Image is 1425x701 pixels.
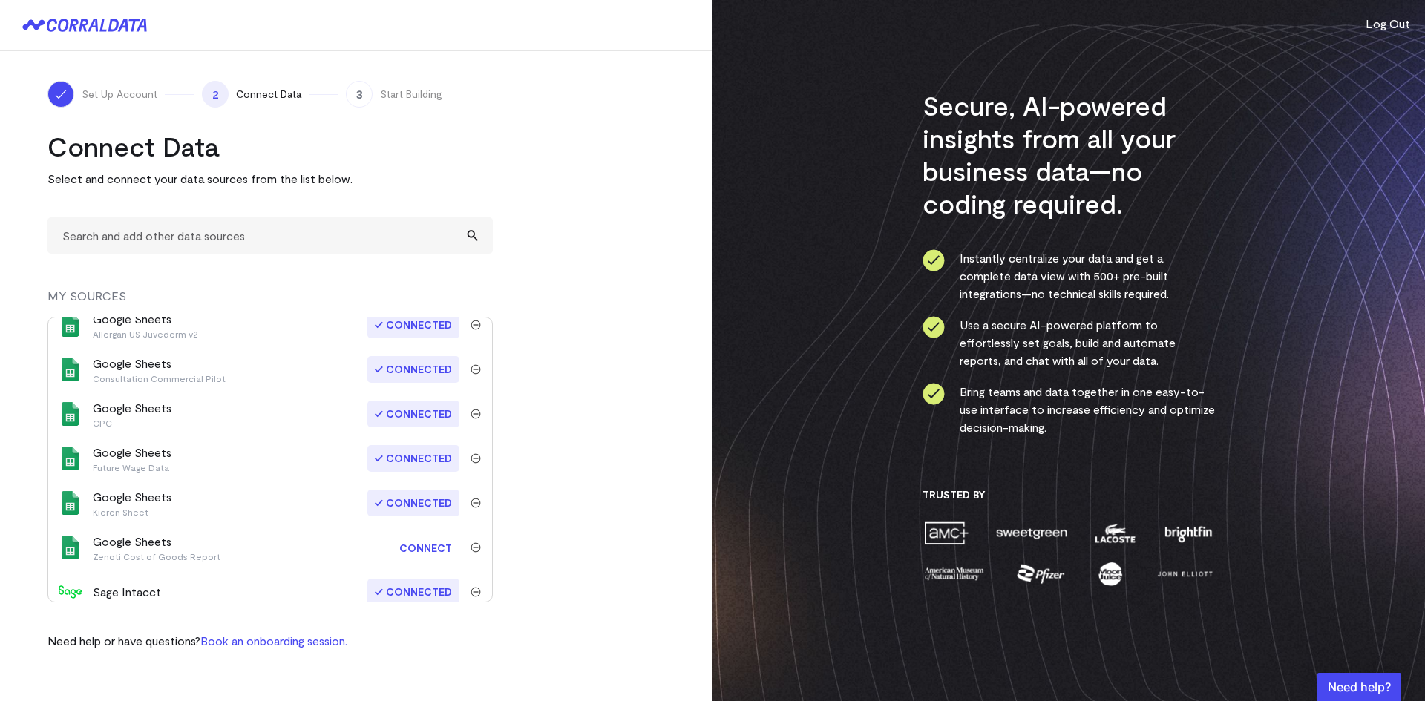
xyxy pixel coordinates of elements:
[93,355,226,384] div: Google Sheets
[59,491,82,515] img: google_sheets-5a4bad8e.svg
[1162,520,1215,546] img: brightfin-a251e171.png
[47,287,493,317] div: MY SOURCES
[923,316,1216,369] li: Use a secure AI-powered platform to effortlessly set goals, build and automate reports, and chat ...
[367,490,459,516] span: Connected
[93,444,171,473] div: Google Sheets
[59,536,82,559] img: google_sheets-5a4bad8e.svg
[923,249,945,271] img: ico-check-circle-4b19435c.svg
[236,87,301,102] span: Connect Data
[923,383,1216,436] li: Bring teams and data together in one easy-to-use interface to increase efficiency and optimize de...
[93,399,171,429] div: Google Sheets
[47,130,493,162] h2: Connect Data
[471,587,481,597] img: trash-40e54a27.svg
[93,583,161,601] div: Sage Intacct
[471,364,481,375] img: trash-40e54a27.svg
[1093,520,1137,546] img: lacoste-7a6b0538.png
[995,520,1069,546] img: sweetgreen-1d1fb32c.png
[59,313,82,337] img: google_sheets-5a4bad8e.svg
[1366,15,1410,33] button: Log Out
[47,217,493,254] input: Search and add other data sources
[93,550,220,562] p: Zenoti Cost of Goods Report
[59,402,82,426] img: google_sheets-5a4bad8e.svg
[59,358,82,381] img: google_sheets-5a4bad8e.svg
[367,579,459,605] span: Connected
[200,633,347,648] a: Book an onboarding session.
[93,417,171,429] p: CPC
[923,316,945,338] img: ico-check-circle-4b19435c.svg
[93,461,171,473] p: Future Wage Data
[367,401,459,427] span: Connected
[392,534,459,562] a: Connect
[82,87,157,102] span: Set Up Account
[47,632,347,650] p: Need help or have questions?
[367,356,459,383] span: Connected
[471,320,481,330] img: trash-40e54a27.svg
[93,328,198,340] p: Allergan US Juvederm v2
[380,87,442,102] span: Start Building
[471,542,481,553] img: trash-40e54a27.svg
[59,447,82,470] img: google_sheets-5a4bad8e.svg
[47,170,493,188] p: Select and connect your data sources from the list below.
[923,89,1216,220] h3: Secure, AI-powered insights from all your business data—no coding required.
[346,81,373,108] span: 3
[93,488,171,518] div: Google Sheets
[93,372,226,384] p: Consultation Commercial Pilot
[923,520,970,546] img: amc-0b11a8f1.png
[923,249,1216,303] li: Instantly centralize your data and get a complete data view with 500+ pre-built integrations—no t...
[923,561,986,587] img: amnh-5afada46.png
[1155,561,1215,587] img: john-elliott-25751c40.png
[1015,561,1067,587] img: pfizer-e137f5fc.png
[367,312,459,338] span: Connected
[471,498,481,508] img: trash-40e54a27.svg
[53,87,68,102] img: ico-check-white-5ff98cb1.svg
[93,533,220,562] div: Google Sheets
[471,453,481,464] img: trash-40e54a27.svg
[93,310,198,340] div: Google Sheets
[93,506,171,518] p: Kieren Sheet
[923,488,1216,501] h3: Trusted By
[1095,561,1125,587] img: moon-juice-c312e729.png
[202,81,229,108] span: 2
[923,383,945,405] img: ico-check-circle-4b19435c.svg
[59,580,82,604] img: sage_intacct-9210f79a.svg
[471,409,481,419] img: trash-40e54a27.svg
[367,445,459,472] span: Connected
